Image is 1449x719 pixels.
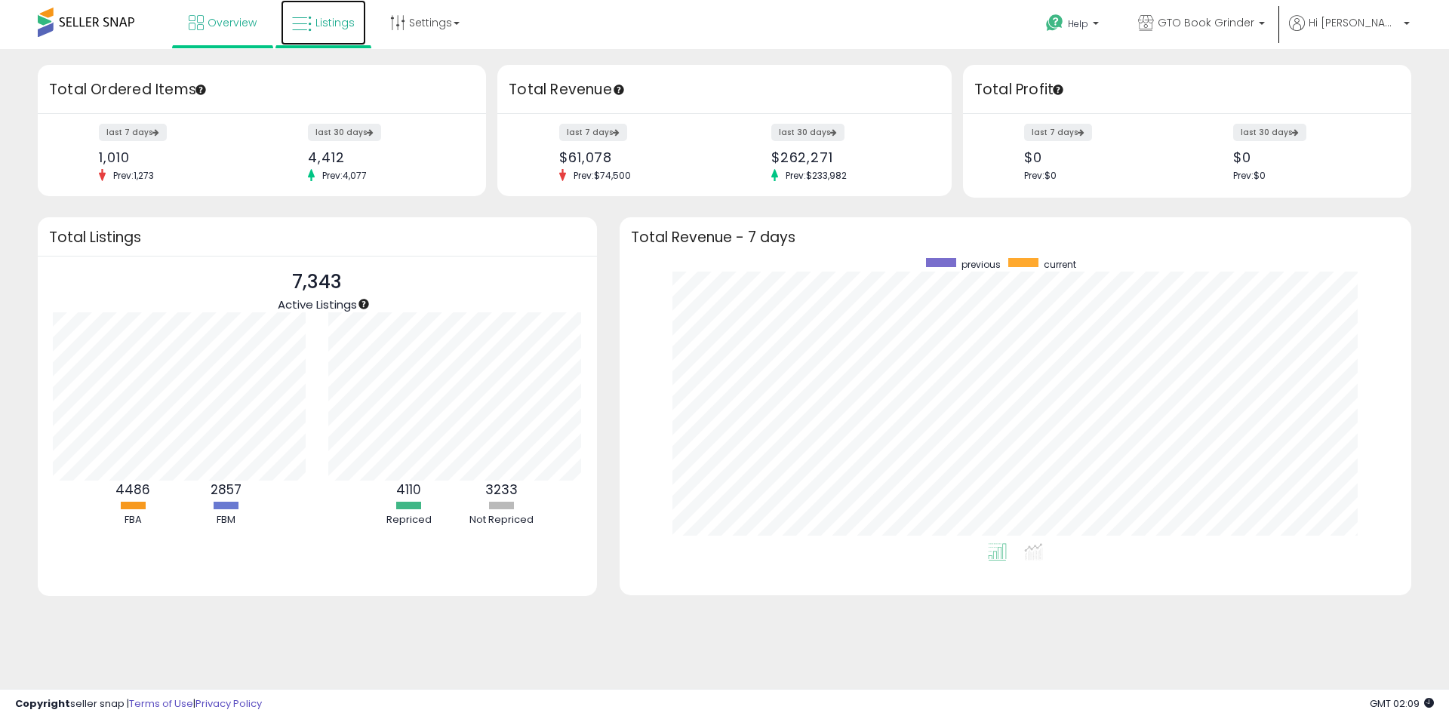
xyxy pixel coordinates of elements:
[1068,17,1088,30] span: Help
[315,15,355,30] span: Listings
[106,169,162,182] span: Prev: 1,273
[1289,15,1410,49] a: Hi [PERSON_NAME]
[315,169,374,182] span: Prev: 4,077
[1034,2,1114,49] a: Help
[278,268,357,297] p: 7,343
[364,513,454,527] div: Repriced
[559,124,627,141] label: last 7 days
[1051,83,1065,97] div: Tooltip anchor
[961,258,1001,271] span: previous
[308,149,460,165] div: 4,412
[559,149,713,165] div: $61,078
[1233,149,1385,165] div: $0
[396,481,421,499] b: 4110
[1024,124,1092,141] label: last 7 days
[771,124,844,141] label: last 30 days
[1233,169,1266,182] span: Prev: $0
[509,79,940,100] h3: Total Revenue
[278,297,357,312] span: Active Listings
[566,169,638,182] span: Prev: $74,500
[357,297,371,311] div: Tooltip anchor
[49,232,586,243] h3: Total Listings
[99,149,251,165] div: 1,010
[208,15,257,30] span: Overview
[88,513,178,527] div: FBA
[1024,169,1057,182] span: Prev: $0
[612,83,626,97] div: Tooltip anchor
[99,124,167,141] label: last 7 days
[115,481,150,499] b: 4486
[1024,149,1176,165] div: $0
[1309,15,1399,30] span: Hi [PERSON_NAME]
[771,149,925,165] div: $262,271
[631,232,1400,243] h3: Total Revenue - 7 days
[49,79,475,100] h3: Total Ordered Items
[1158,15,1254,30] span: GTO Book Grinder
[211,481,241,499] b: 2857
[457,513,547,527] div: Not Repriced
[1045,14,1064,32] i: Get Help
[1233,124,1306,141] label: last 30 days
[485,481,518,499] b: 3233
[778,169,854,182] span: Prev: $233,982
[194,83,208,97] div: Tooltip anchor
[180,513,271,527] div: FBM
[974,79,1400,100] h3: Total Profit
[1044,258,1076,271] span: current
[308,124,381,141] label: last 30 days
